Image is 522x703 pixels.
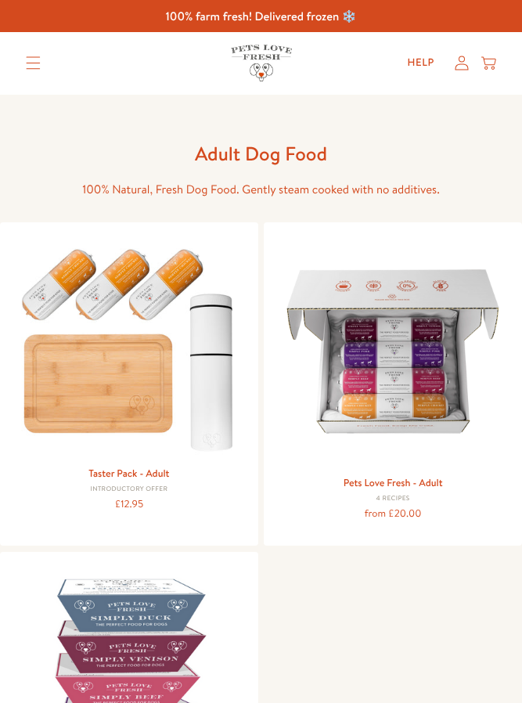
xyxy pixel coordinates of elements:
[14,45,52,81] summary: Translation missing: en.sections.header.menu
[275,495,510,503] div: 4 Recipes
[12,485,247,493] div: Introductory Offer
[231,45,292,81] img: Pets Love Fresh
[275,234,510,469] img: Pets Love Fresh - Adult
[12,496,247,514] div: £12.95
[344,476,443,490] a: Pets Love Fresh - Adult
[26,142,495,167] h1: Adult Dog Food
[396,49,446,78] a: Help
[12,234,247,460] img: Taster Pack - Adult
[275,506,510,523] div: from £20.00
[82,181,440,197] span: 100% Natural, Fresh Dog Food. Gently steam cooked with no additives.
[88,467,169,481] a: Taster Pack - Adult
